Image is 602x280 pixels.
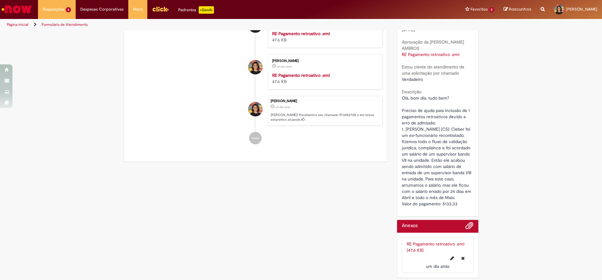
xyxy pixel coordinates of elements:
span: [DATE] [402,27,415,32]
span: um dia atrás [277,65,292,68]
time: 27/08/2025 13:58:02 [277,65,292,68]
b: Estou ciente do atendimento de uma solicitação por chamado [402,64,464,76]
p: [PERSON_NAME]! Recebemos seu chamado R13452728 e em breve estaremos atuando. [271,113,379,122]
ul: Trilhas de página [5,19,397,30]
span: um dia atrás [275,105,290,109]
a: Download de RE Pagamento retroativo .eml [402,52,459,57]
time: 27/08/2025 14:19:52 [275,105,290,109]
div: Marina Ribeiro De Souza [248,60,263,74]
a: Rascunhos [504,7,531,12]
div: 47.6 KB [272,72,376,85]
span: Despesas Corporativas [80,6,124,12]
img: click_logo_yellow_360x200.png [152,4,169,14]
span: Olá, bom dia, tudo bem? Preciso de ajuda para inclusão de 1 pagamentos retroativos devido a erro ... [402,95,472,207]
div: [PERSON_NAME] [271,99,379,103]
div: Padroniza [178,6,214,14]
span: Verdadeiro [402,77,423,82]
h2: Anexos [402,223,418,229]
div: 47.6 KB [272,30,376,43]
button: Editar nome de arquivo RE Pagamento retroativo .eml [447,253,458,263]
span: Requisições [43,6,64,12]
span: um dia atrás [426,264,449,269]
li: Marina Ribeiro De Souza [129,96,383,126]
span: [PERSON_NAME] [566,7,597,12]
button: Excluir RE Pagamento retroativo .eml [458,253,469,263]
span: Rascunhos [509,6,531,12]
span: Favoritos [471,6,488,12]
span: More [133,6,143,12]
div: [PERSON_NAME] [272,59,376,63]
div: Marina Ribeiro De Souza [248,102,263,116]
time: 27/08/2025 14:19:43 [426,264,449,269]
a: Página inicial [7,22,28,27]
b: Aprovação da [PERSON_NAME] AMBROS [402,39,464,51]
a: RE Pagamento retroativo .eml [272,72,330,78]
b: Descrição [402,89,421,95]
span: 2 [489,7,494,12]
p: +GenAi [199,6,214,14]
a: RE Pagamento retroativo .eml (47.6 KB) [407,241,464,253]
a: Formulário de Atendimento [42,22,88,27]
img: ServiceNow [1,3,33,16]
span: 6 [66,7,71,12]
a: RE Pagamento retroativo .eml [272,31,330,36]
button: Adicionar anexos [466,222,474,233]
